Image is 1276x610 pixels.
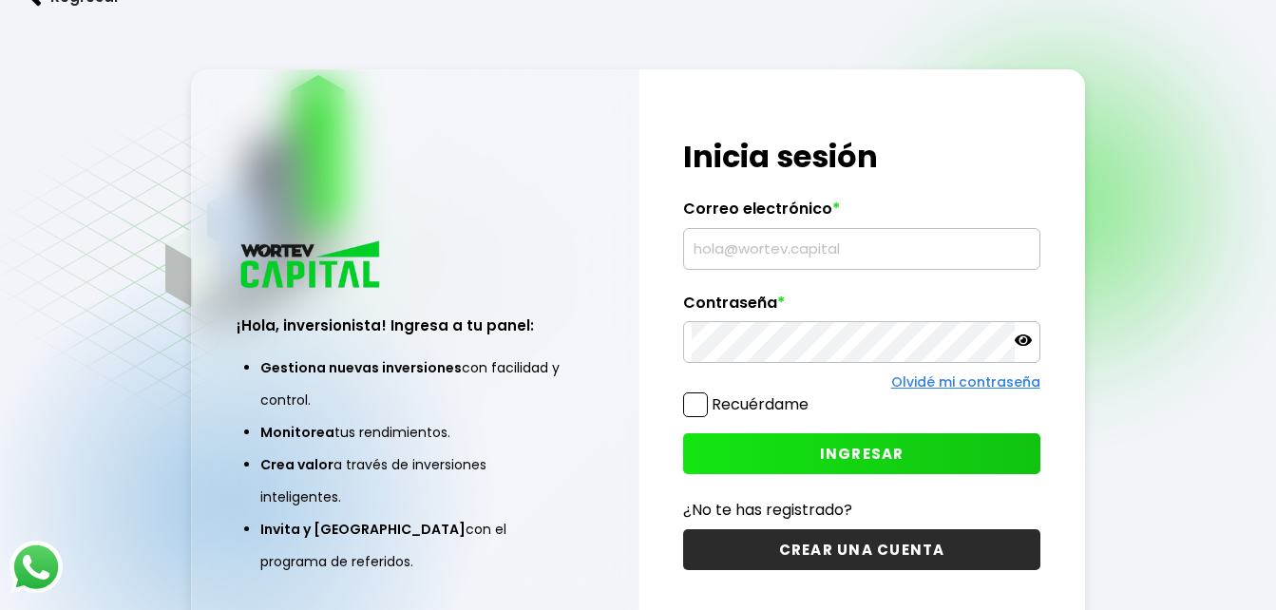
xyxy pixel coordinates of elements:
[260,352,569,416] li: con facilidad y control.
[820,444,905,464] span: INGRESAR
[260,448,569,513] li: a través de inversiones inteligentes.
[692,229,1031,269] input: hola@wortev.capital
[237,238,387,295] img: logo_wortev_capital
[683,433,1039,474] button: INGRESAR
[683,498,1039,570] a: ¿No te has registrado?CREAR UNA CUENTA
[683,200,1039,228] label: Correo electrónico
[260,358,462,377] span: Gestiona nuevas inversiones
[683,498,1039,522] p: ¿No te has registrado?
[712,393,809,415] label: Recuérdame
[260,520,466,539] span: Invita y [GEOGRAPHIC_DATA]
[683,529,1039,570] button: CREAR UNA CUENTA
[683,294,1039,322] label: Contraseña
[260,513,569,578] li: con el programa de referidos.
[683,134,1039,180] h1: Inicia sesión
[260,423,334,442] span: Monitorea
[260,455,333,474] span: Crea valor
[891,372,1040,391] a: Olvidé mi contraseña
[260,416,569,448] li: tus rendimientos.
[10,541,63,594] img: logos_whatsapp-icon.242b2217.svg
[237,315,593,336] h3: ¡Hola, inversionista! Ingresa a tu panel:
